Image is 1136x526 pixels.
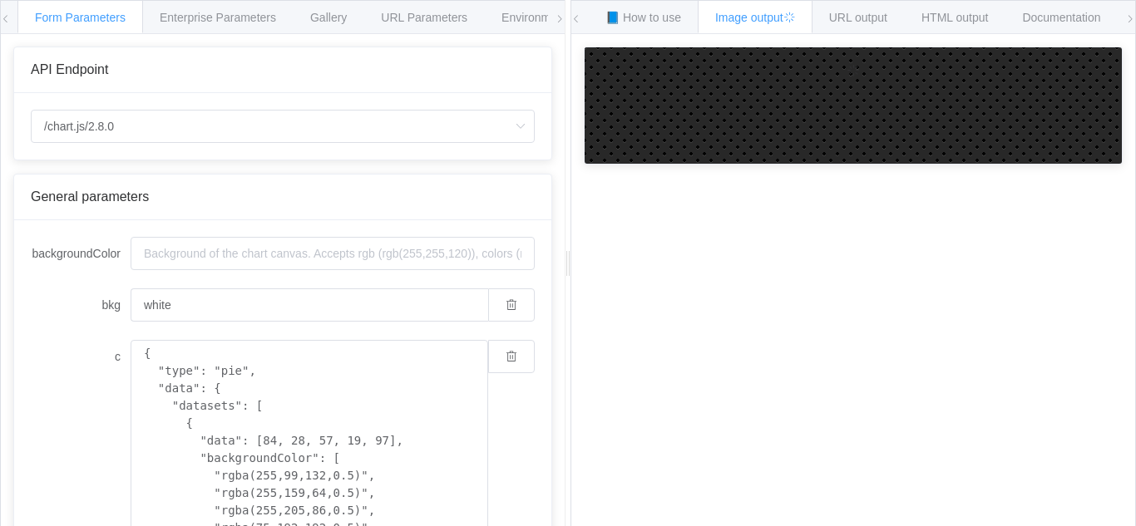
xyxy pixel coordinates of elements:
span: General parameters [31,189,149,204]
span: Gallery [310,11,347,24]
span: URL output [829,11,887,24]
span: 📘 How to use [605,11,681,24]
span: API Endpoint [31,62,108,76]
span: Form Parameters [35,11,126,24]
input: Select [31,110,535,143]
span: Enterprise Parameters [160,11,276,24]
span: URL Parameters [381,11,467,24]
label: bkg [31,288,131,322]
input: Background of the chart canvas. Accepts rgb (rgb(255,255,120)), colors (red), and url-encoded hex... [131,288,488,322]
span: HTML output [921,11,988,24]
span: Documentation [1022,11,1100,24]
label: backgroundColor [31,237,131,270]
span: Image output [715,11,795,24]
input: Background of the chart canvas. Accepts rgb (rgb(255,255,120)), colors (red), and url-encoded hex... [131,237,535,270]
span: Environments [501,11,573,24]
label: c [31,340,131,373]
